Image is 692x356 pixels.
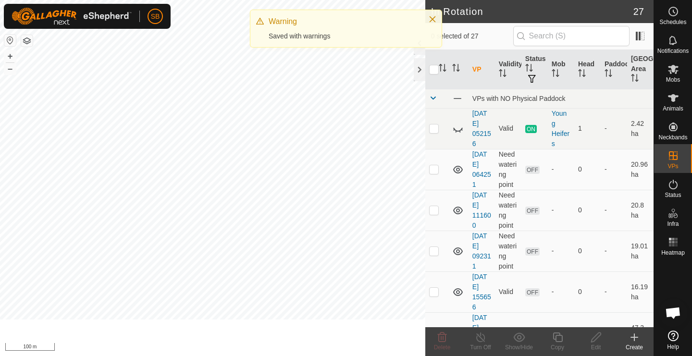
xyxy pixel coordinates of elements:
a: [DATE] 052156 [472,110,491,147]
td: Need watering point [495,231,521,271]
input: Search (S) [513,26,630,46]
td: 47.3 ha [627,312,654,353]
a: Contact Us [222,344,250,352]
span: 0 selected of 27 [431,31,513,41]
a: [DATE] 111600 [472,191,491,229]
p-sorticon: Activate to sort [452,65,460,73]
span: Status [665,192,681,198]
td: - [601,190,627,231]
td: - [601,149,627,190]
span: Schedules [659,19,686,25]
button: – [4,63,16,74]
td: - [601,271,627,312]
th: VP [469,50,495,89]
td: 20.96 ha [627,149,654,190]
button: Close [426,12,439,26]
span: SB [151,12,160,22]
td: - [601,231,627,271]
td: 0 [574,149,601,190]
span: OFF [525,207,540,215]
a: Open chat [659,298,688,327]
div: Create [615,343,654,352]
td: 0 [574,231,601,271]
a: [DATE] 231618 [472,314,491,352]
p-sorticon: Activate to sort [499,71,507,78]
span: OFF [525,288,540,296]
span: Notifications [657,48,689,54]
p-sorticon: Activate to sort [605,71,612,78]
a: Help [654,327,692,354]
span: 27 [633,4,644,19]
div: Young Heifers [552,109,570,149]
span: OFF [525,166,540,174]
div: Show/Hide [500,343,538,352]
th: Validity [495,50,521,89]
span: OFF [525,247,540,256]
span: Infra [667,221,679,227]
p-sorticon: Activate to sort [525,65,533,73]
td: 0 [574,271,601,312]
div: - [552,287,570,297]
span: ON [525,125,537,133]
td: 2.42 ha [627,108,654,149]
th: Paddock [601,50,627,89]
span: Animals [663,106,683,111]
div: Copy [538,343,577,352]
th: Mob [548,50,574,89]
td: Valid [495,271,521,312]
span: Neckbands [658,135,687,140]
span: Mobs [666,77,680,83]
p-sorticon: Activate to sort [578,71,586,78]
td: 1 [574,108,601,149]
img: Gallagher Logo [12,8,132,25]
span: Delete [434,344,451,351]
td: 16.19 ha [627,271,654,312]
td: Valid [495,108,521,149]
span: Heatmap [661,250,685,256]
td: Need watering point [495,190,521,231]
a: [DATE] 092311 [472,232,491,270]
th: [GEOGRAPHIC_DATA] Area [627,50,654,89]
h2: In Rotation [431,6,633,17]
a: Privacy Policy [174,344,210,352]
div: Turn Off [461,343,500,352]
td: 0 [574,312,601,353]
div: - [552,164,570,174]
th: Status [521,50,548,89]
th: Head [574,50,601,89]
p-sorticon: Activate to sort [552,71,559,78]
p-sorticon: Activate to sort [631,75,639,83]
p-sorticon: Activate to sort [439,65,446,73]
div: - [552,205,570,215]
td: 20.8 ha [627,190,654,231]
div: VPs with NO Physical Paddock [472,95,650,102]
button: Map Layers [21,35,33,47]
td: Valid [495,312,521,353]
td: Need watering point [495,149,521,190]
div: - [552,246,570,256]
button: Reset Map [4,35,16,46]
td: 19.01 ha [627,231,654,271]
span: VPs [667,163,678,169]
button: + [4,50,16,62]
td: 0 [574,190,601,231]
div: Warning [269,16,419,27]
a: [DATE] 155656 [472,273,491,311]
span: Help [667,344,679,350]
a: [DATE] 064251 [472,150,491,188]
div: Saved with warnings [269,31,419,41]
div: Edit [577,343,615,352]
td: - [601,312,627,353]
td: - [601,108,627,149]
